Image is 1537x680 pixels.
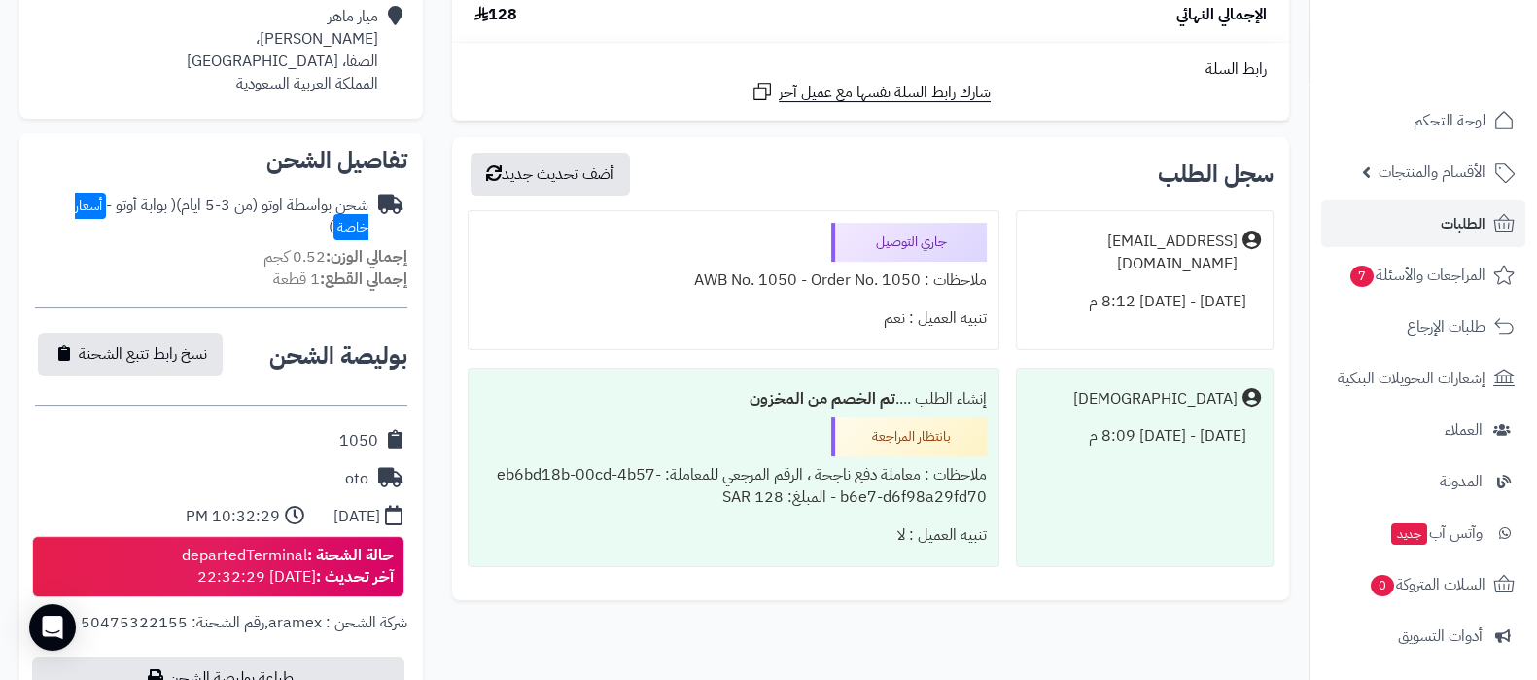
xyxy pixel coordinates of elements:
span: أسعار خاصة [75,193,368,241]
span: شارك رابط السلة نفسها مع عميل آخر [779,82,991,104]
div: جاري التوصيل [831,223,987,262]
a: السلات المتروكة0 [1321,561,1525,608]
a: لوحة التحكم [1321,97,1525,144]
a: طلبات الإرجاع [1321,304,1525,350]
div: departedTerminal [DATE] 22:32:29 [182,545,394,590]
span: إشعارات التحويلات البنكية [1338,365,1485,392]
div: ميار ماهر [PERSON_NAME]، الصفا، [GEOGRAPHIC_DATA] المملكة العربية السعودية [187,6,378,94]
a: المراجعات والأسئلة7 [1321,252,1525,299]
span: الطلبات [1441,210,1485,237]
strong: إجمالي القطع: [320,268,407,291]
span: ( بوابة أوتو - ) [75,194,368,239]
span: نسخ رابط تتبع الشحنة [79,342,207,366]
span: الإجمالي النهائي [1176,4,1267,26]
div: 1050 [339,430,378,452]
div: [DATE] - [DATE] 8:12 م [1029,283,1261,321]
small: 0.52 كجم [263,245,407,268]
button: أضف تحديث جديد [471,153,630,196]
a: أدوات التسويق [1321,613,1525,660]
h2: بوليصة الشحن [269,344,407,368]
button: نسخ رابط تتبع الشحنة [38,333,223,376]
span: المدونة [1440,468,1483,495]
span: شركة الشحن : aramex [268,611,407,634]
span: طلبات الإرجاع [1407,313,1485,340]
div: [DATE] [333,506,380,528]
div: 10:32:29 PM [186,506,280,528]
div: بانتظار المراجعة [831,417,987,456]
a: الطلبات [1321,200,1525,247]
h3: سجل الطلب [1158,162,1274,186]
h2: تفاصيل الشحن [35,149,407,172]
span: لوحة التحكم [1414,107,1485,134]
span: 128 [474,4,517,26]
strong: إجمالي الوزن: [326,245,407,268]
span: جديد [1391,523,1427,545]
div: ملاحظات : AWB No. 1050 - Order No. 1050 [480,262,987,300]
a: العملاء [1321,407,1525,453]
div: إنشاء الطلب .... [480,380,987,418]
img: logo-2.png [1405,44,1519,85]
small: 1 قطعة [273,268,407,291]
strong: حالة الشحنة : [307,544,394,567]
div: شحن بواسطة اوتو (من 3-5 ايام) [35,195,368,239]
div: تنبيه العميل : لا [480,517,987,555]
div: , [35,612,407,657]
a: إشعارات التحويلات البنكية [1321,355,1525,402]
div: تنبيه العميل : نعم [480,300,987,338]
span: المراجعات والأسئلة [1348,262,1485,289]
span: الأقسام والمنتجات [1379,159,1485,186]
div: Open Intercom Messenger [29,604,76,651]
div: [DATE] - [DATE] 8:09 م [1029,417,1261,455]
span: السلات المتروكة [1369,571,1485,598]
div: [DEMOGRAPHIC_DATA] [1073,388,1238,411]
span: 0 [1371,575,1395,597]
b: تم الخصم من المخزون [750,387,895,411]
span: وآتس آب [1389,519,1483,547]
span: العملاء [1445,416,1483,444]
a: وآتس آبجديد [1321,510,1525,556]
div: رابط السلة [460,58,1281,81]
a: المدونة [1321,458,1525,505]
span: أدوات التسويق [1398,623,1483,650]
div: ملاحظات : معاملة دفع ناجحة ، الرقم المرجعي للمعاملة: eb6bd18b-00cd-4b57-b6e7-d6f98a29fd70 - المبل... [480,456,987,517]
span: 7 [1350,266,1375,288]
div: oto [345,468,368,490]
strong: آخر تحديث : [316,565,394,589]
span: رقم الشحنة: 50475322155 [81,611,264,634]
div: [EMAIL_ADDRESS][DOMAIN_NAME] [1029,231,1238,275]
a: شارك رابط السلة نفسها مع عميل آخر [751,80,991,104]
